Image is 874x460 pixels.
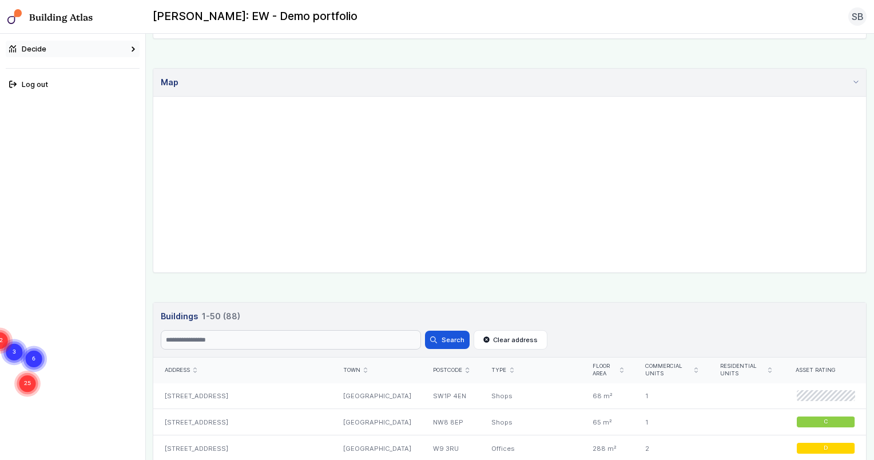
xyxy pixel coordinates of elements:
[720,363,772,378] div: Residential units
[153,383,866,409] a: [STREET_ADDRESS][GEOGRAPHIC_DATA]SW1P 4ENShops68 m²1
[582,383,634,409] div: 68 m²
[852,10,864,23] span: SB
[6,41,140,57] summary: Decide
[153,409,866,435] a: [STREET_ADDRESS][GEOGRAPHIC_DATA]NW8 8EPShops65 m²1C
[824,418,828,426] span: C
[848,7,867,26] button: SB
[824,445,828,452] span: D
[480,383,582,409] div: Shops
[480,409,582,435] div: Shops
[433,367,470,374] div: Postcode
[332,409,422,435] div: [GEOGRAPHIC_DATA]
[9,43,46,54] div: Decide
[153,383,332,409] div: [STREET_ADDRESS]
[474,330,548,350] button: Clear address
[634,409,709,435] div: 1
[6,76,140,93] button: Log out
[593,363,623,378] div: Floor area
[491,367,571,374] div: Type
[153,69,866,97] summary: Map
[582,409,634,435] div: 65 m²
[796,367,855,374] div: Asset rating
[422,409,480,435] div: NW8 8EP
[165,367,321,374] div: Address
[202,310,240,323] span: 1-50 (88)
[161,310,859,323] h3: Buildings
[645,363,698,378] div: Commercial units
[153,409,332,435] div: [STREET_ADDRESS]
[332,383,422,409] div: [GEOGRAPHIC_DATA]
[153,9,357,24] h2: [PERSON_NAME]: EW - Demo portfolio
[425,331,470,349] button: Search
[343,367,411,374] div: Town
[634,383,709,409] div: 1
[422,383,480,409] div: SW1P 4EN
[7,9,22,24] img: main-0bbd2752.svg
